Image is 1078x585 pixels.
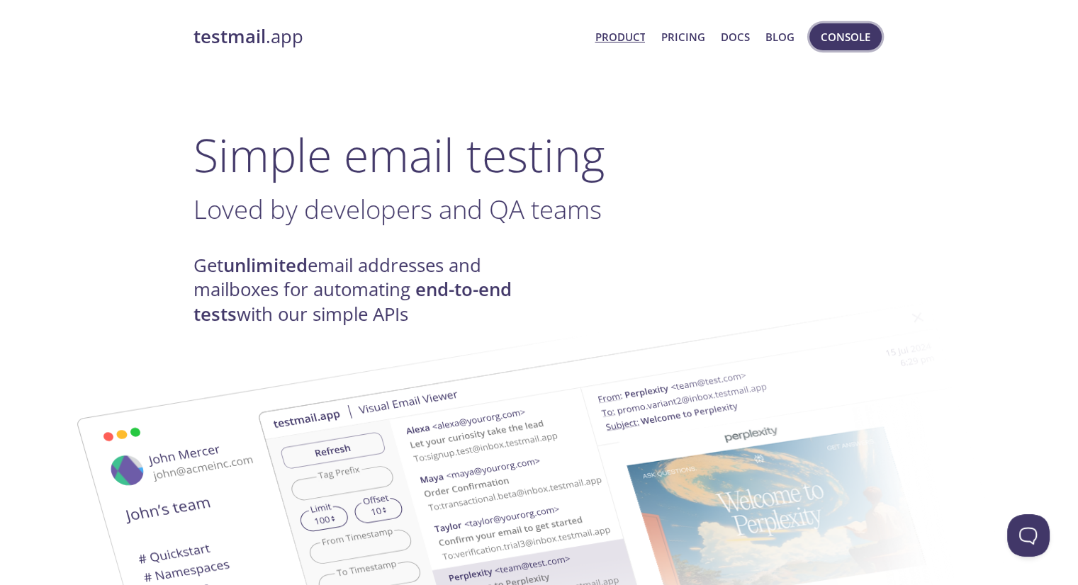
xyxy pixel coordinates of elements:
a: Product [595,28,645,46]
span: Console [821,28,870,46]
strong: end-to-end tests [193,277,512,326]
a: Docs [721,28,750,46]
a: Blog [765,28,795,46]
a: testmail.app [193,25,584,49]
h4: Get email addresses and mailboxes for automating with our simple APIs [193,254,539,326]
strong: testmail [193,24,266,49]
strong: unlimited [223,253,308,278]
a: Pricing [661,28,704,46]
button: Console [809,23,882,50]
iframe: Help Scout Beacon - Open [1007,514,1050,557]
h1: Simple email testing [193,127,885,182]
span: Loved by developers and QA teams [193,191,602,227]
